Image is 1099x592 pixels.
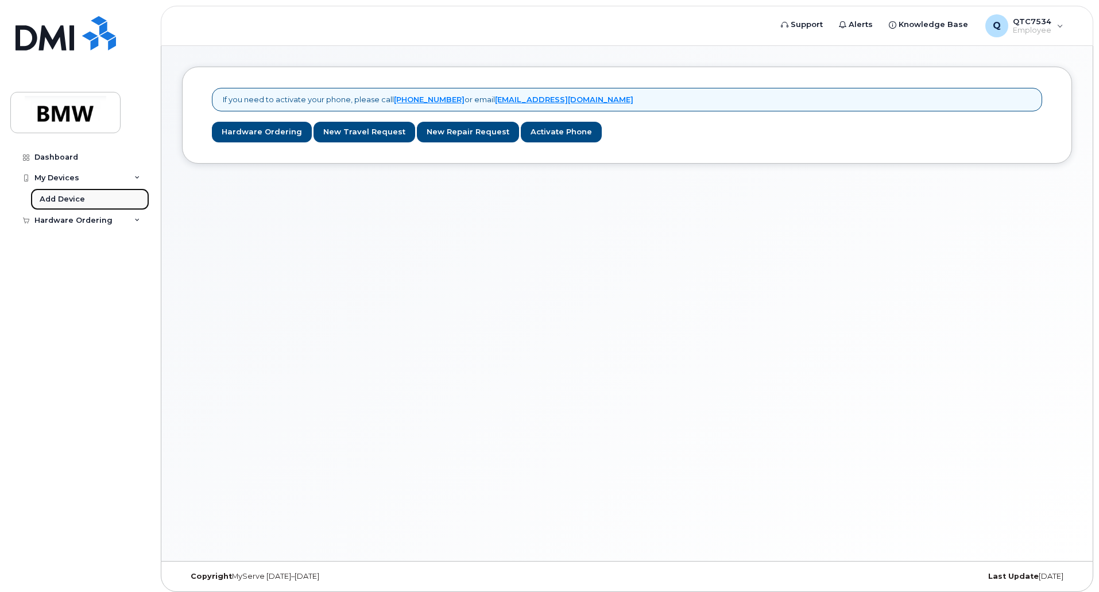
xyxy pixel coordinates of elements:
[1049,542,1090,583] iframe: Messenger Launcher
[521,122,602,143] a: Activate Phone
[212,122,312,143] a: Hardware Ordering
[495,95,633,104] a: [EMAIL_ADDRESS][DOMAIN_NAME]
[314,122,415,143] a: New Travel Request
[417,122,519,143] a: New Repair Request
[775,572,1072,581] div: [DATE]
[394,95,465,104] a: [PHONE_NUMBER]
[191,572,232,581] strong: Copyright
[182,572,479,581] div: MyServe [DATE]–[DATE]
[223,94,633,105] p: If you need to activate your phone, please call or email
[988,572,1039,581] strong: Last Update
